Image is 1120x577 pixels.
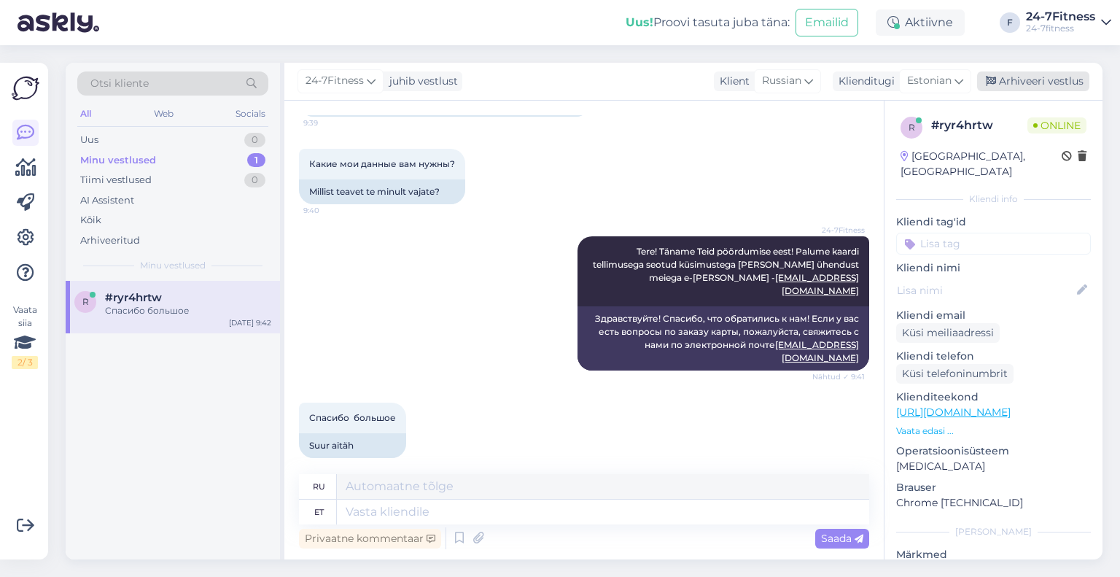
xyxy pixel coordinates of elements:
div: Aktiivne [876,9,965,36]
p: Kliendi nimi [896,260,1091,276]
input: Lisa tag [896,233,1091,255]
div: Arhiveeri vestlus [977,71,1089,91]
div: 24-7fitness [1026,23,1095,34]
p: Märkmed [896,547,1091,562]
span: r [82,296,89,307]
div: 1 [247,153,265,168]
span: 9:39 [303,117,358,128]
p: [MEDICAL_DATA] [896,459,1091,474]
div: Klienditugi [833,74,895,89]
div: Спасибо большое [105,304,271,317]
div: Arhiveeritud [80,233,140,248]
input: Lisa nimi [897,282,1074,298]
a: 24-7Fitness24-7fitness [1026,11,1111,34]
div: # ryr4hrtw [931,117,1027,134]
img: Askly Logo [12,74,39,102]
div: ru [313,474,325,499]
div: [PERSON_NAME] [896,525,1091,538]
div: Millist teavet te minult vajate? [299,179,465,204]
div: Minu vestlused [80,153,156,168]
p: Klienditeekond [896,390,1091,405]
div: Здравствуйте! Спасибо, что обратились к нам! Если у вас есть вопросы по заказу карты, пожалуйста,... [577,306,869,371]
div: 24-7Fitness [1026,11,1095,23]
div: Suur aitäh [299,433,406,458]
span: Saada [821,532,863,545]
b: Uus! [626,15,653,29]
a: [URL][DOMAIN_NAME] [896,406,1011,419]
span: Online [1027,117,1086,133]
div: 2 / 3 [12,356,38,369]
p: Kliendi telefon [896,349,1091,364]
div: Proovi tasuta juba täna: [626,14,790,31]
div: Klient [714,74,750,89]
span: 24-7Fitness [306,73,364,89]
div: [DATE] 9:42 [229,317,271,328]
a: [EMAIL_ADDRESS][DOMAIN_NAME] [775,272,859,296]
div: 0 [244,133,265,147]
div: AI Assistent [80,193,134,208]
div: et [314,500,324,524]
div: Uus [80,133,98,147]
div: juhib vestlust [384,74,458,89]
div: All [77,104,94,123]
p: Kliendi email [896,308,1091,323]
span: #ryr4hrtw [105,291,162,304]
div: 0 [244,173,265,187]
p: Operatsioonisüsteem [896,444,1091,459]
p: Vaata edasi ... [896,425,1091,438]
span: Estonian [907,73,952,89]
span: Спасибо большое [309,412,396,423]
span: Minu vestlused [140,259,206,272]
span: Otsi kliente [90,76,149,91]
div: Kliendi info [896,193,1091,206]
a: [EMAIL_ADDRESS][DOMAIN_NAME] [775,339,859,363]
span: Tere! Täname Teid pöördumise eest! Palume kaardi tellimusega seotud küsimustega [PERSON_NAME] ühe... [593,246,861,296]
span: 9:42 [303,459,358,470]
div: Vaata siia [12,303,38,369]
p: Kliendi tag'id [896,214,1091,230]
p: Brauser [896,480,1091,495]
div: Tiimi vestlused [80,173,152,187]
div: Küsi telefoninumbrit [896,364,1014,384]
div: F [1000,12,1020,33]
div: Web [151,104,176,123]
div: Kõik [80,213,101,228]
button: Emailid [796,9,858,36]
div: [GEOGRAPHIC_DATA], [GEOGRAPHIC_DATA] [901,149,1062,179]
span: 24-7Fitness [810,225,865,236]
span: Nähtud ✓ 9:41 [810,371,865,382]
span: r [909,122,915,133]
div: Privaatne kommentaar [299,529,441,549]
span: 9:40 [303,205,358,216]
span: Russian [762,73,801,89]
div: Socials [233,104,268,123]
p: Chrome [TECHNICAL_ID] [896,495,1091,511]
span: Какие мои данные вам нужны? [309,158,455,169]
div: Küsi meiliaadressi [896,323,1000,343]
